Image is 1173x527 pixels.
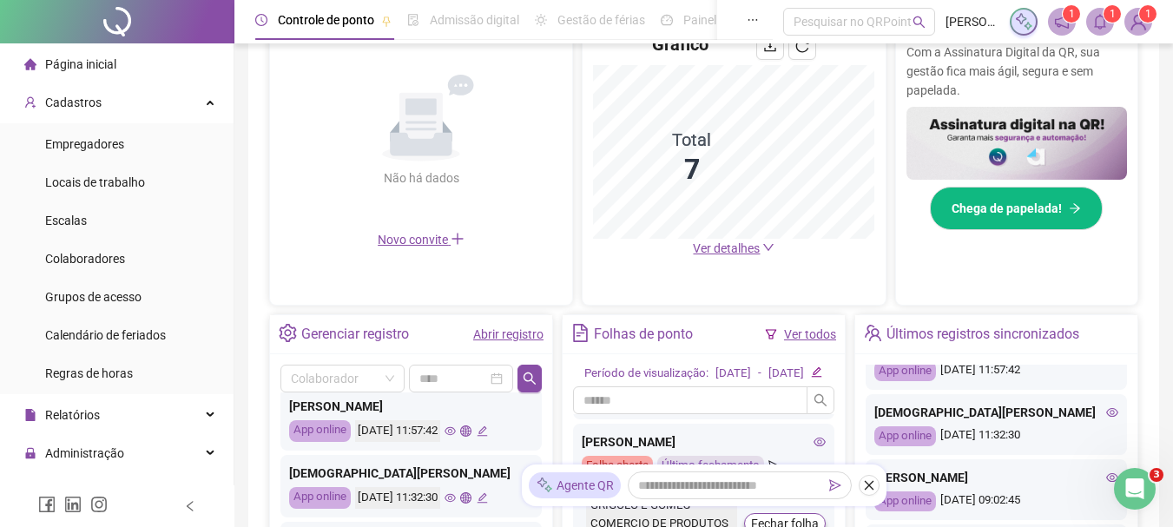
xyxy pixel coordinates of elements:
span: eye [814,436,826,448]
span: home [24,58,36,70]
div: Últimos registros sincronizados [886,319,1079,349]
div: Último fechamento [657,456,764,476]
a: Abrir registro [473,327,544,341]
span: download [763,39,777,53]
span: file-text [571,324,590,342]
span: Colaboradores [45,252,125,266]
span: global [460,492,471,504]
span: Ver detalhes [693,241,760,255]
span: eye [1106,471,1118,484]
span: pushpin [381,16,392,26]
div: Folhas de ponto [594,319,693,349]
span: filter [765,328,777,340]
span: Locais de trabalho [45,175,145,189]
sup: 1 [1104,5,1121,23]
div: Folha aberta [582,456,653,476]
span: lock [24,447,36,459]
sup: 1 [1063,5,1080,23]
span: 1 [1110,8,1116,20]
span: user-add [24,96,36,109]
span: left [184,500,196,512]
iframe: Intercom live chat [1114,468,1156,510]
div: [DATE] 11:57:42 [874,361,1118,381]
span: edit [477,492,488,504]
img: sparkle-icon.fc2bf0ac1784a2077858766a79e2daf3.svg [536,477,553,495]
div: [DATE] [715,365,751,383]
span: file [24,409,36,421]
span: Gestão de férias [557,13,645,27]
span: instagram [90,496,108,513]
div: Não há dados [341,168,501,188]
span: Relatórios [45,408,100,422]
div: App online [874,361,936,381]
div: Período de visualização: [584,365,708,383]
span: Exportações [45,484,113,498]
span: Controle de ponto [278,13,374,27]
span: edit [477,425,488,437]
span: team [864,324,882,342]
div: [PERSON_NAME] [289,397,533,416]
span: reload [795,39,809,53]
span: Grupos de acesso [45,290,142,304]
span: facebook [38,496,56,513]
button: Chega de papelada! [930,187,1103,230]
span: ellipsis [747,14,759,26]
span: clock-circle [255,14,267,26]
img: 34585 [1125,9,1151,35]
span: setting [279,324,297,342]
span: plus [451,232,465,246]
sup: Atualize o seu contato no menu Meus Dados [1139,5,1157,23]
span: edit [811,366,822,378]
span: Escalas [45,214,87,227]
div: App online [874,491,936,511]
span: search [814,393,827,407]
a: Ver detalhes down [693,241,774,255]
span: Painel do DP [683,13,751,27]
span: send [829,479,841,491]
span: sun [535,14,547,26]
span: Página inicial [45,57,116,71]
p: Com a Assinatura Digital da QR, sua gestão fica mais ágil, segura e sem papelada. [906,43,1127,100]
span: search [913,16,926,29]
span: down [762,241,774,254]
span: arrow-right [1069,202,1081,214]
span: Cadastros [45,96,102,109]
div: Gerenciar registro [301,319,409,349]
div: [DATE] 11:32:30 [355,487,440,509]
span: eye [1106,406,1118,418]
div: [DEMOGRAPHIC_DATA][PERSON_NAME] [289,464,533,483]
span: 3 [1150,468,1163,482]
span: bell [1092,14,1108,30]
span: Calendário de feriados [45,328,166,342]
span: Chega de papelada! [952,199,1062,218]
span: eye [445,492,456,504]
div: - [758,365,761,383]
div: [DATE] 11:57:42 [355,420,440,442]
div: App online [289,420,351,442]
span: [PERSON_NAME] [946,12,999,31]
div: [DATE] [768,365,804,383]
div: [DATE] 11:32:30 [874,426,1118,446]
span: search [523,372,537,385]
img: banner%2F02c71560-61a6-44d4-94b9-c8ab97240462.png [906,107,1127,181]
span: Novo convite [378,233,465,247]
span: Admissão digital [430,13,519,27]
div: App online [874,426,936,446]
span: Empregadores [45,137,124,151]
div: App online [289,487,351,509]
span: Administração [45,446,124,460]
div: [DATE] 09:02:45 [874,491,1118,511]
img: sparkle-icon.fc2bf0ac1784a2077858766a79e2daf3.svg [1014,12,1033,31]
div: Agente QR [529,472,621,498]
div: [PERSON_NAME] [582,432,826,451]
span: Regras de horas [45,366,133,380]
span: eye [445,425,456,437]
span: close [863,479,875,491]
span: linkedin [64,496,82,513]
div: [DEMOGRAPHIC_DATA][PERSON_NAME] [874,403,1118,422]
div: [PERSON_NAME] [874,468,1118,487]
a: Ver todos [784,327,836,341]
span: file-done [407,14,419,26]
span: global [460,425,471,437]
span: 1 [1069,8,1075,20]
